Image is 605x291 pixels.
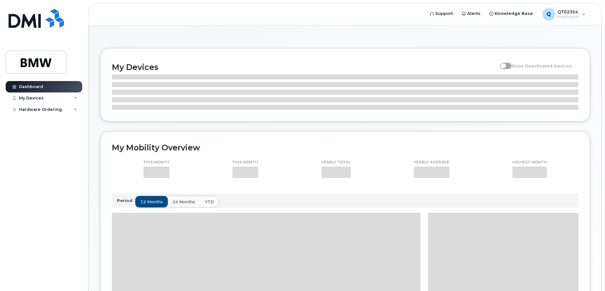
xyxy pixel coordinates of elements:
input: Show Deactivated Devices [500,60,505,65]
p: Period [117,198,135,204]
span: Show Deactivated Devices [511,63,572,68]
p: This month [232,160,258,165]
p: Highest month [512,160,547,165]
p: This month [144,160,169,165]
span: 24 months [173,199,195,205]
h2: My Mobility Overview [112,143,578,152]
h2: My Devices [112,62,497,72]
span: YTD [205,199,214,205]
p: Yearly total [321,160,351,165]
p: Yearly average [414,160,449,165]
